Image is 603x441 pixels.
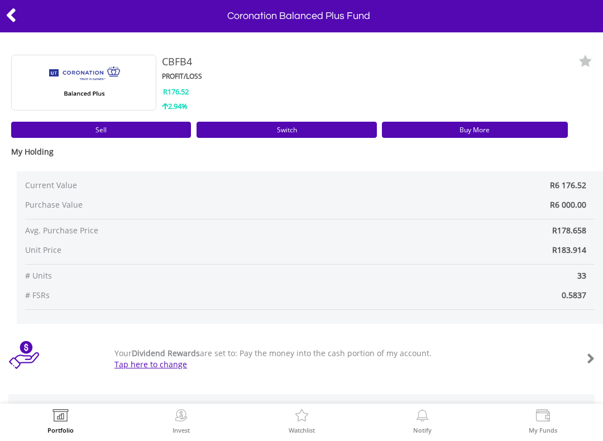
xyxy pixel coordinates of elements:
span: # FSRs [25,290,310,301]
div: Your are set to: Pay the money into the cash portion of my account. [106,348,546,370]
label: Portfolio [47,427,74,433]
span: R6 176.52 [550,180,586,190]
img: Invest Now [173,409,190,425]
a: Switch [197,122,376,138]
img: UT.ZA.CBFB4.png [42,55,126,111]
span: Purchase Value [25,199,262,210]
span: Current Value [25,180,262,191]
div: 2.94% [162,101,377,112]
label: Watchlist [289,427,315,433]
span: 0.5837 [310,290,595,301]
span: 33 [310,270,595,281]
span: Unit Price [286,402,317,412]
span: Unit Price [25,245,310,256]
a: My Funds [529,409,557,433]
span: R6 000.00 [550,199,586,210]
a: Watchlist [289,409,315,433]
span: R178.658 [552,225,586,236]
div: PROFIT/LOSS [162,71,377,81]
a: Buy More [382,122,568,138]
img: View Portfolio [52,409,69,425]
img: View Funds [534,409,552,425]
div: CBFB4 [162,55,485,69]
label: Notify [413,427,432,433]
label: Invest [173,427,190,433]
label: My Funds [529,427,557,433]
img: watchlist [578,55,592,68]
b: Dividend Rewards [132,348,200,358]
span: Avg. Purchase Price [25,225,310,236]
a: Tap here to change [114,359,187,370]
a: Invest [173,409,190,433]
a: Portfolio [47,409,74,433]
img: View Notifications [414,409,431,425]
span: # Units [25,270,310,281]
img: Watchlist [293,409,310,425]
a: Notify [413,409,432,433]
a: Sell [11,122,191,138]
span: R183.914 [552,245,586,255]
span: R176.52 [163,87,189,97]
